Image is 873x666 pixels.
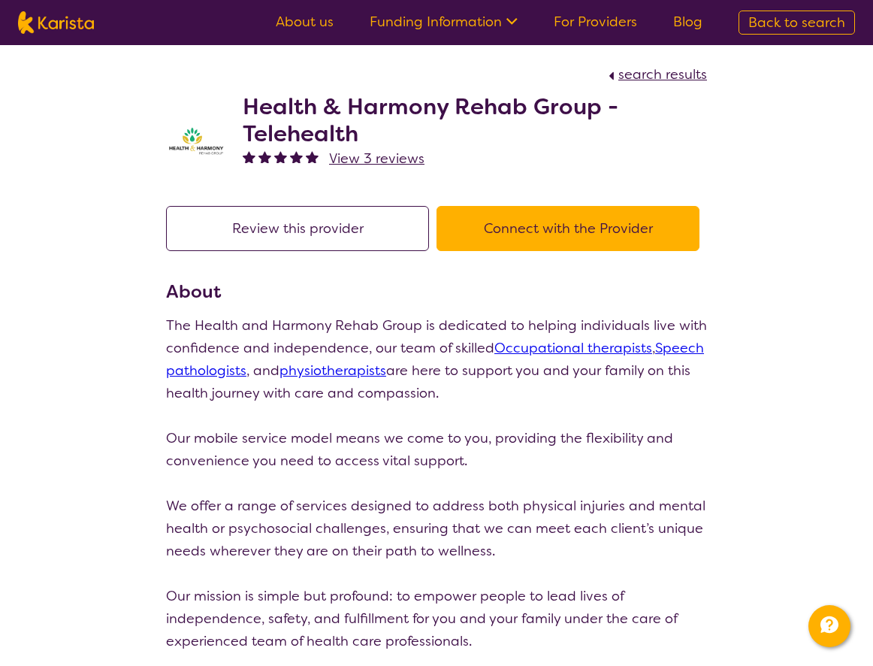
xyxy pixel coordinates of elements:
[673,13,702,31] a: Blog
[274,150,287,163] img: fullstar
[243,150,255,163] img: fullstar
[290,150,303,163] img: fullstar
[306,150,319,163] img: fullstar
[808,605,850,647] button: Channel Menu
[166,278,707,305] h3: About
[243,93,707,147] h2: Health & Harmony Rehab Group - Telehealth
[166,126,226,156] img: ztak9tblhgtrn1fit8ap.png
[166,314,707,404] p: The Health and Harmony Rehab Group is dedicated to helping individuals live with confidence and i...
[554,13,637,31] a: For Providers
[166,585,707,652] p: Our mission is simple but profound: to empower people to lead lives of independence, safety, and ...
[329,147,424,170] a: View 3 reviews
[166,427,707,472] p: Our mobile service model means we come to you, providing the flexibility and convenience you need...
[618,65,707,83] span: search results
[436,219,707,238] a: Connect with the Provider
[258,150,271,163] img: fullstar
[279,362,386,380] a: physiotherapists
[329,150,424,168] span: View 3 reviews
[436,206,699,251] button: Connect with the Provider
[166,495,707,562] p: We offer a range of services designed to address both physical injuries and mental health or psyc...
[276,13,334,31] a: About us
[18,11,94,34] img: Karista logo
[739,11,855,35] a: Back to search
[166,219,436,238] a: Review this provider
[166,206,429,251] button: Review this provider
[605,65,707,83] a: search results
[748,14,845,32] span: Back to search
[494,339,652,357] a: Occupational therapists
[370,13,518,31] a: Funding Information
